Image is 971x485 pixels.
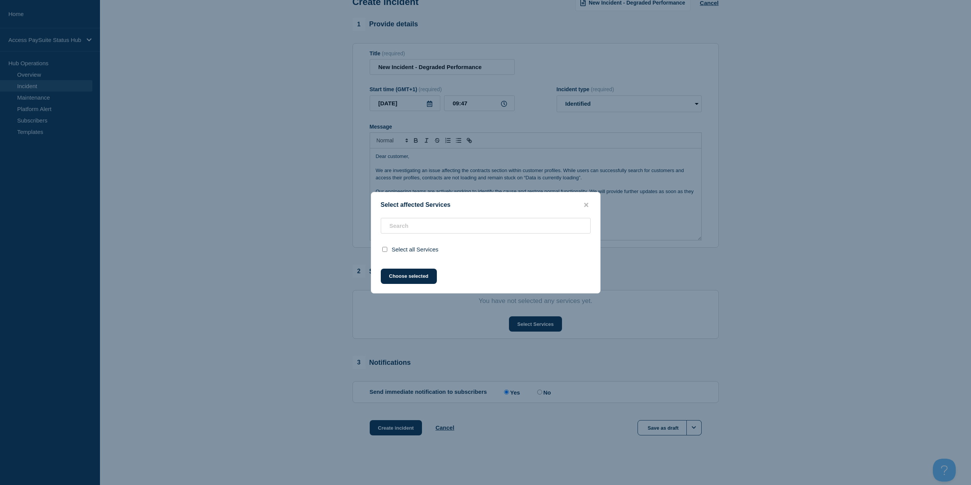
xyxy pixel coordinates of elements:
div: Select affected Services [371,201,600,209]
input: select all checkbox [382,247,387,252]
span: Select all Services [392,246,439,253]
button: close button [582,201,591,209]
button: Choose selected [381,269,437,284]
input: Search [381,218,591,234]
